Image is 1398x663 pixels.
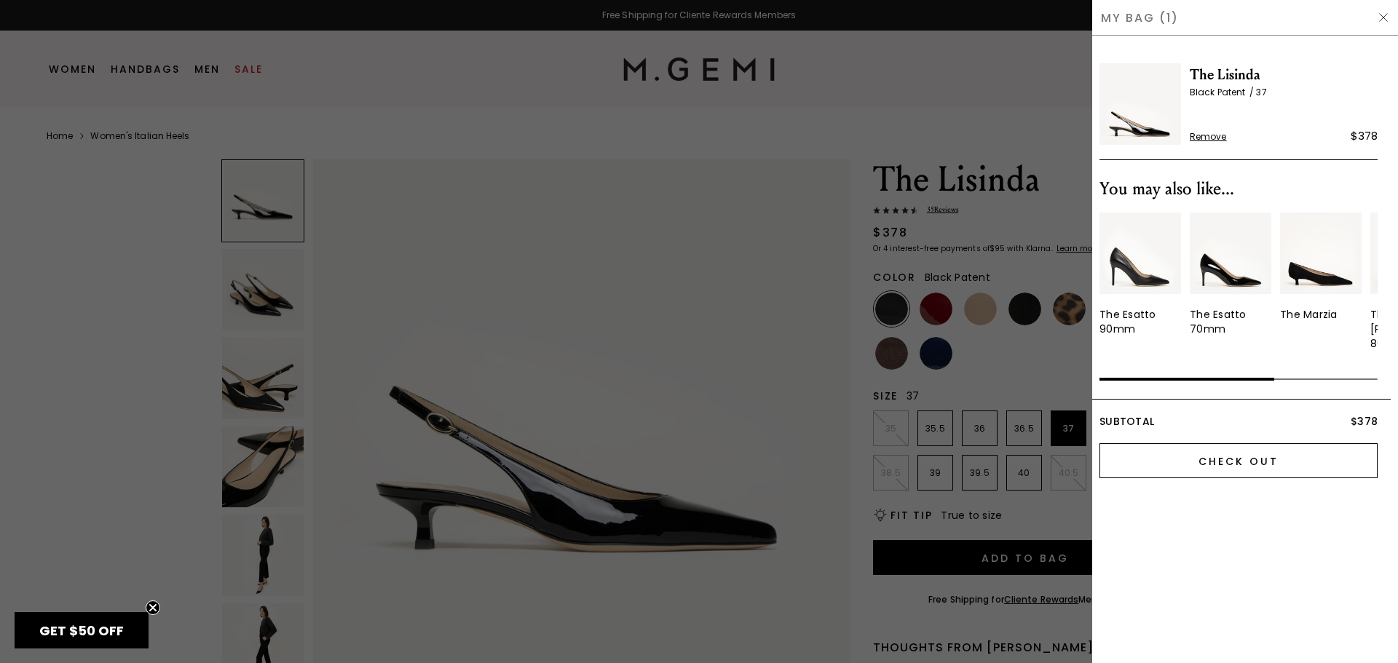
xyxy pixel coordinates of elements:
[1190,213,1271,351] div: 2 / 5
[1378,12,1389,23] img: Hide Drawer
[146,600,160,615] button: Close teaser
[1099,213,1181,294] img: v_05170_01_Main_New_TheEsatto90_Black_Leather_290x387_crop_center.jpg
[15,612,149,648] div: GET $50 OFFClose teaser
[1099,178,1378,201] div: You may also like...
[1190,213,1271,336] a: The Esatto 70mm
[1099,414,1154,429] span: Subtotal
[39,622,124,640] span: GET $50 OFF
[1190,63,1378,87] span: The Lisinda
[1099,443,1378,478] input: Check Out
[1099,213,1181,336] a: The Esatto 90mm
[1351,127,1378,145] div: $378
[1190,131,1227,143] span: Remove
[1099,63,1181,145] img: The Lisinda
[1256,86,1266,98] span: 37
[1351,414,1378,429] span: $378
[1099,307,1181,336] div: The Esatto 90mm
[1280,213,1362,294] img: v_12710_01_Main_New_TheMarzia_Black_Suede_290x387_crop_center.jpg
[1190,213,1271,294] img: v_11800_01_Main_New_TheEsatto70_Black_Patent_290x387_crop_center.jpg
[1280,307,1338,322] div: The Marzia
[1280,213,1362,322] a: The Marzia
[1190,307,1271,336] div: The Esatto 70mm
[1190,86,1256,98] span: Black Patent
